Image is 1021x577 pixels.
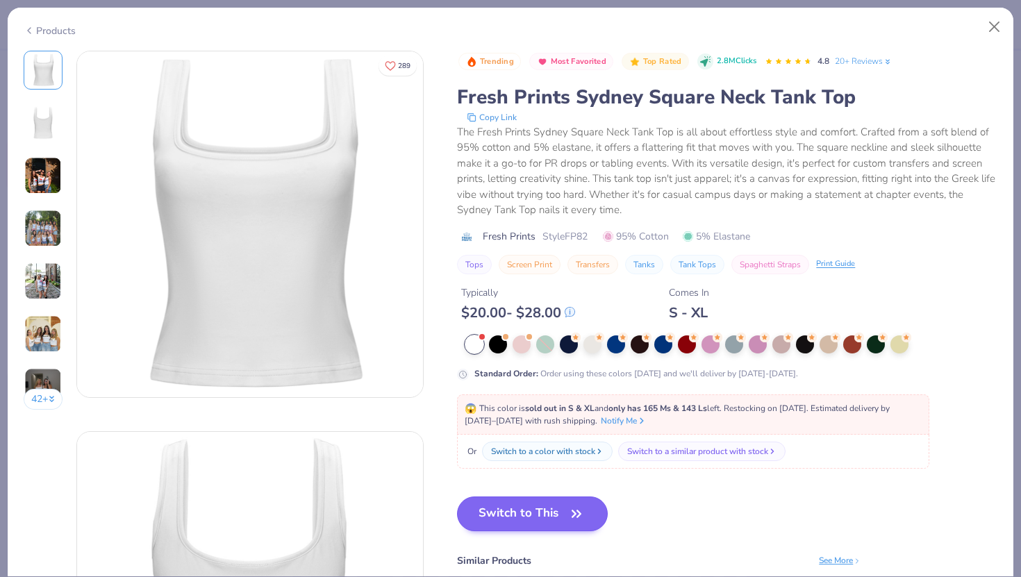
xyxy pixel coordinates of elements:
[457,553,531,568] div: Similar Products
[981,14,1008,40] button: Close
[819,554,861,567] div: See More
[480,58,514,65] span: Trending
[461,304,575,321] div: $ 20.00 - $ 28.00
[24,368,62,405] img: User generated content
[765,51,812,73] div: 4.8 Stars
[542,229,588,244] span: Style FP82
[835,55,893,67] a: 20+ Reviews
[643,58,682,65] span: Top Rated
[474,367,798,380] div: Order using these colors [DATE] and we'll deliver by [DATE]-[DATE].
[379,56,417,76] button: Like
[529,53,613,71] button: Badge Button
[24,157,62,194] img: User generated content
[499,255,561,274] button: Screen Print
[491,445,595,458] div: Switch to a color with stock
[603,229,669,244] span: 95% Cotton
[77,51,423,397] img: Front
[625,255,663,274] button: Tanks
[26,53,60,87] img: Front
[461,285,575,300] div: Typically
[24,315,62,353] img: User generated content
[465,445,476,458] span: Or
[474,368,538,379] strong: Standard Order :
[622,53,688,71] button: Badge Button
[458,53,521,71] button: Badge Button
[817,56,829,67] span: 4.8
[457,231,476,242] img: brand logo
[608,403,707,414] strong: only has 165 Ms & 143 Ls
[669,285,709,300] div: Comes In
[24,262,62,300] img: User generated content
[537,56,548,67] img: Most Favorited sort
[618,442,786,461] button: Switch to a similar product with stock
[717,56,756,67] span: 2.8M Clicks
[816,258,855,270] div: Print Guide
[26,106,60,140] img: Back
[457,496,608,531] button: Switch to This
[627,445,768,458] div: Switch to a similar product with stock
[670,255,724,274] button: Tank Tops
[465,403,890,426] span: This color is and left. Restocking on [DATE]. Estimated delivery by [DATE]–[DATE] with rush shipp...
[465,402,476,415] span: 😱
[398,62,410,69] span: 289
[629,56,640,67] img: Top Rated sort
[457,124,997,218] div: The Fresh Prints Sydney Square Neck Tank Top is all about effortless style and comfort. Crafted f...
[457,255,492,274] button: Tops
[731,255,809,274] button: Spaghetti Straps
[457,84,997,110] div: Fresh Prints Sydney Square Neck Tank Top
[483,229,536,244] span: Fresh Prints
[463,110,521,124] button: copy to clipboard
[525,403,595,414] strong: sold out in S & XL
[669,304,709,321] div: S - XL
[551,58,606,65] span: Most Favorited
[24,24,76,38] div: Products
[466,56,477,67] img: Trending sort
[683,229,750,244] span: 5% Elastane
[601,415,647,427] button: Notify Me
[24,389,63,410] button: 42+
[482,442,613,461] button: Switch to a color with stock
[24,210,62,247] img: User generated content
[567,255,618,274] button: Transfers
